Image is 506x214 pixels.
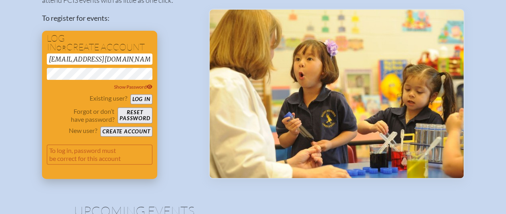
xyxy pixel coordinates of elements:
[47,53,152,65] input: Email
[118,107,152,123] button: Resetpassword
[130,94,152,104] button: Log in
[210,10,464,178] img: Events
[69,127,97,135] p: New user?
[47,107,115,123] p: Forgot or don’t have password?
[42,13,196,24] p: To register for events:
[114,84,152,90] span: Show Password
[56,44,66,52] span: or
[47,145,152,164] p: To log in, password must be correct for this account
[90,94,127,102] p: Existing user?
[100,127,152,137] button: Create account
[47,34,152,52] h1: Log in create account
